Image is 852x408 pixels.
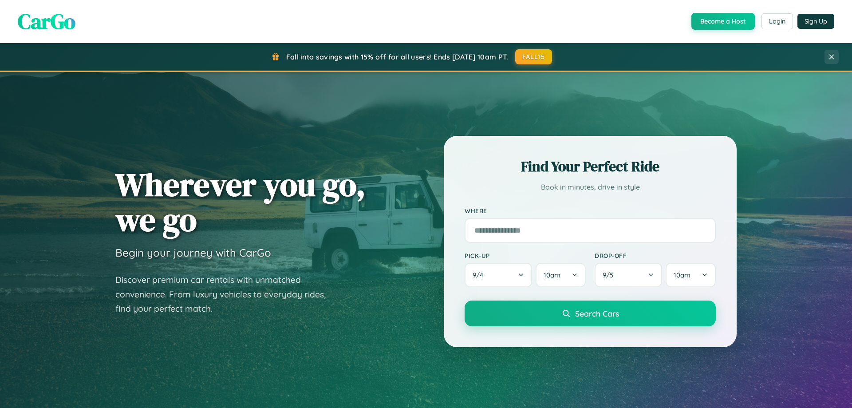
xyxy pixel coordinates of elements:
[761,13,793,29] button: Login
[115,246,271,259] h3: Begin your journey with CarGo
[465,252,586,259] label: Pick-up
[544,271,560,279] span: 10am
[465,207,716,214] label: Where
[286,52,509,61] span: Fall into savings with 15% off for all users! Ends [DATE] 10am PT.
[465,301,716,326] button: Search Cars
[473,271,488,279] span: 9 / 4
[691,13,755,30] button: Become a Host
[515,49,552,64] button: FALL15
[595,252,716,259] label: Drop-off
[575,309,619,318] span: Search Cars
[674,271,690,279] span: 10am
[115,273,337,316] p: Discover premium car rentals with unmatched convenience. From luxury vehicles to everyday rides, ...
[465,181,716,194] p: Book in minutes, drive in style
[536,263,586,287] button: 10am
[797,14,834,29] button: Sign Up
[603,271,618,279] span: 9 / 5
[595,263,662,287] button: 9/5
[666,263,716,287] button: 10am
[115,167,366,237] h1: Wherever you go, we go
[465,157,716,176] h2: Find Your Perfect Ride
[465,263,532,287] button: 9/4
[18,7,75,36] span: CarGo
